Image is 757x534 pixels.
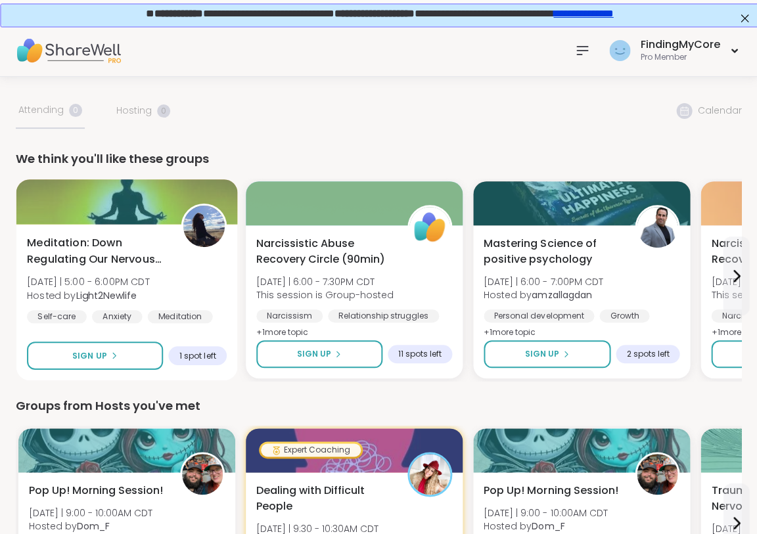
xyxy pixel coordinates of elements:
div: We think you'll like these groups [16,150,741,168]
div: Meditation [148,310,213,323]
span: [DATE] | 6:00 - 7:00PM CDT [484,275,603,288]
b: Light2Newlife [76,288,137,301]
span: 2 spots left [626,349,669,359]
img: Light2Newlife [183,206,225,247]
b: Dom_F [77,520,110,533]
span: Pop Up! Morning Session! [484,483,618,499]
span: Mastering Science of positive psychology [484,236,620,267]
img: amzallagdan [637,207,677,248]
b: amzallagdan [532,288,591,301]
span: [DATE] | 9:00 - 10:00AM CDT [29,506,152,520]
span: Hosted by [27,288,150,301]
span: Meditation: Down Regulating Our Nervous System [27,235,166,267]
div: Groups from Hosts you've met [16,397,741,415]
img: ShareWell Nav Logo [16,28,121,74]
span: Dealing with Difficult People [256,483,393,514]
span: Hosted by [29,520,152,533]
span: [DATE] | 6:00 - 7:30PM CDT [256,275,394,288]
span: 1 spot left [179,350,216,361]
span: This session is Group-hosted [256,288,394,301]
span: Pop Up! Morning Session! [29,483,163,499]
div: FindingMyCore [640,37,720,52]
div: Self-care [27,310,87,323]
span: Sign Up [72,349,107,361]
img: FindingMyCore [609,40,630,61]
span: Sign Up [297,348,331,360]
div: Relationship struggles [328,309,439,323]
button: Sign Up [256,340,382,368]
div: Pro Member [640,52,720,63]
img: ShareWell [409,207,450,248]
button: Sign Up [27,342,163,370]
div: Anxiety [92,310,143,323]
span: [DATE] | 9:00 - 10:00AM CDT [484,506,607,520]
span: Sign Up [525,348,559,360]
img: Dom_F [637,454,677,495]
img: CLove [409,454,450,495]
div: Narcissism [256,309,323,323]
span: Narcissistic Abuse Recovery Circle (90min) [256,236,393,267]
span: Hosted by [484,288,603,301]
span: [DATE] | 5:00 - 6:00PM CDT [27,275,150,288]
div: Expert Coaching [261,443,361,456]
b: Dom_F [532,520,564,533]
button: Sign Up [484,340,610,368]
img: Dom_F [182,454,223,495]
span: Hosted by [484,520,607,533]
div: Personal development [484,309,594,323]
div: Growth [599,309,649,323]
span: 11 spots left [398,349,442,359]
